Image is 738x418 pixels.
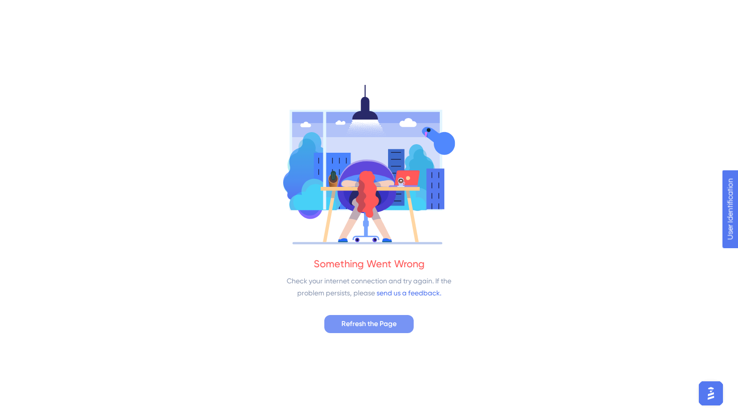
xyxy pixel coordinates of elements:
[696,378,726,408] iframe: UserGuiding AI Assistant Launcher
[341,318,397,330] span: Refresh the Page
[8,3,70,15] span: User Identification
[377,289,441,297] a: send us a feedback.
[314,257,425,271] div: Something Went Wrong
[281,275,457,299] div: Check your internet connection and try again. If the problem persists, please
[324,315,414,333] button: Refresh the Page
